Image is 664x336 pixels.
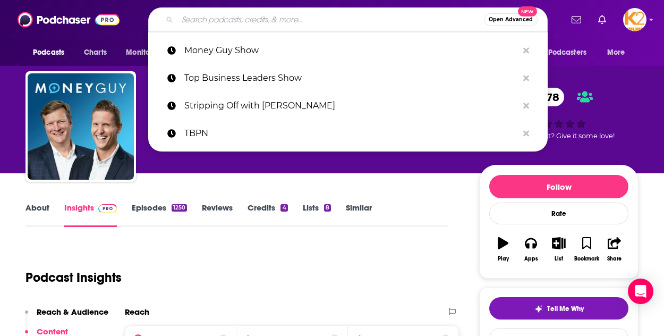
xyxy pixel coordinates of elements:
span: Tell Me Why [547,305,584,313]
span: Charts [84,45,107,60]
img: tell me why sparkle [534,305,543,313]
p: TBPN [184,120,518,147]
span: Podcasts [33,45,64,60]
p: Reach & Audience [37,307,108,317]
div: Search podcasts, credits, & more... [148,7,548,32]
p: Top Business Leaders Show [184,64,518,92]
span: 78 [535,88,565,106]
a: Lists8 [303,203,331,227]
span: Monitoring [126,45,164,60]
img: Money Guy Show [28,73,134,180]
button: Play [489,230,517,268]
button: Show profile menu [623,8,646,31]
img: Podchaser Pro [98,204,117,213]
div: 4 [280,204,287,212]
button: open menu [25,43,78,63]
a: About [25,203,49,227]
a: Credits4 [248,203,287,227]
span: New [518,6,537,16]
input: Search podcasts, credits, & more... [177,11,484,28]
button: Follow [489,175,628,198]
h1: Podcast Insights [25,270,122,285]
span: Good podcast? Give it some love! [503,132,615,140]
p: Money Guy Show [184,37,518,64]
button: open menu [600,43,639,63]
button: Bookmark [573,230,600,268]
div: Play [498,256,509,262]
a: InsightsPodchaser Pro [64,203,117,227]
div: Open Intercom Messenger [628,279,653,304]
img: Podchaser - Follow, Share and Rate Podcasts [18,10,120,30]
a: Similar [346,203,372,227]
a: Top Business Leaders Show [148,64,548,92]
a: Money Guy Show [148,37,548,64]
a: Reviews [202,203,233,227]
button: tell me why sparkleTell Me Why [489,297,628,320]
a: Show notifications dropdown [567,11,585,29]
span: More [607,45,625,60]
button: List [545,230,573,268]
button: Apps [517,230,544,268]
div: Share [607,256,622,262]
span: Open Advanced [489,17,533,22]
a: TBPN [148,120,548,147]
div: Apps [524,256,538,262]
span: For Podcasters [535,45,586,60]
button: Share [601,230,628,268]
div: 8 [324,204,331,212]
button: open menu [118,43,177,63]
div: 78Good podcast? Give it some love! [479,81,639,147]
button: Reach & Audience [25,307,108,326]
span: Logged in as K2Krupp [623,8,646,31]
button: open menu [529,43,602,63]
h2: Reach [125,307,149,317]
p: Stripping Off with Matt Haycox [184,92,518,120]
div: Rate [489,203,628,224]
button: Open AdvancedNew [484,13,538,26]
a: Stripping Off with [PERSON_NAME] [148,92,548,120]
div: List [555,256,563,262]
a: Episodes1250 [132,203,187,227]
div: 1250 [172,204,187,212]
div: Bookmark [574,256,599,262]
img: User Profile [623,8,646,31]
a: Charts [77,43,113,63]
a: Show notifications dropdown [594,11,610,29]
